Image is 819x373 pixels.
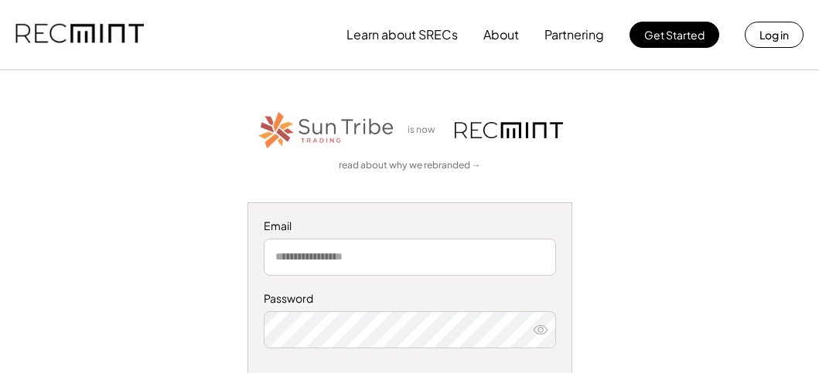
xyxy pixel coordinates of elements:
[346,19,458,50] button: Learn about SRECs
[257,109,396,151] img: STT_Horizontal_Logo%2B-%2BColor.png
[15,8,144,61] img: recmint-logotype%403x.png
[745,22,804,48] button: Log in
[404,124,447,137] div: is now
[455,122,563,138] img: recmint-logotype%403x.png
[630,22,719,48] button: Get Started
[339,159,481,172] a: read about why we rebranded →
[544,19,604,50] button: Partnering
[264,291,556,307] div: Password
[483,19,519,50] button: About
[264,219,556,234] div: Email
